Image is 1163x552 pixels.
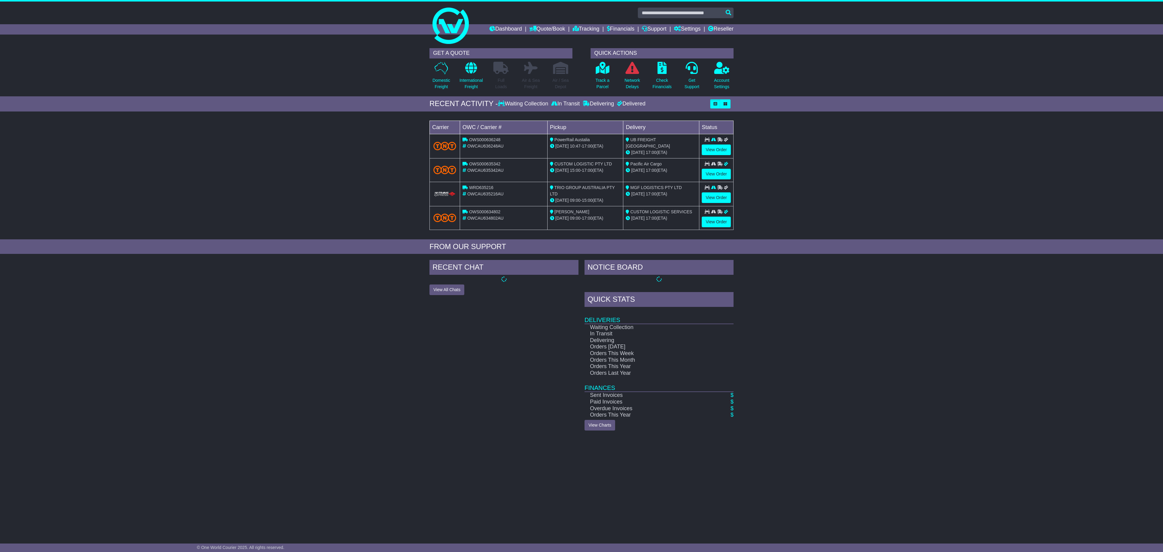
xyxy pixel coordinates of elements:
div: Delivering [581,101,615,107]
a: $ [731,392,734,398]
span: 15:00 [582,198,592,203]
div: NOTICE BOARD [585,260,734,276]
span: WRD635216 [469,185,493,190]
a: Quote/Book [529,24,565,35]
img: HiTrans.png [433,191,456,197]
img: TNT_Domestic.png [433,142,456,150]
span: UB FREIGHT [GEOGRAPHIC_DATA] [626,137,670,148]
span: OWS000634802 [469,209,501,214]
p: Account Settings [714,77,730,90]
td: Finances [585,376,734,392]
p: Get Support [684,77,699,90]
td: Orders This Month [585,357,712,364]
a: View Order [702,217,731,227]
span: 10:47 [570,144,581,148]
td: Orders This Year [585,412,712,418]
span: [DATE] [631,191,644,196]
td: Paid Invoices [585,399,712,405]
span: PowerRail Austalia [555,137,590,142]
a: InternationalFreight [459,62,483,93]
a: View Order [702,169,731,179]
span: OWCAU635216AU [467,191,504,196]
a: DomesticFreight [432,62,450,93]
div: - (ETA) [550,167,621,174]
p: Check Financials [653,77,672,90]
div: - (ETA) [550,143,621,149]
p: Air & Sea Freight [522,77,540,90]
span: 17:00 [646,216,656,221]
div: Waiting Collection [498,101,550,107]
p: Air / Sea Depot [552,77,569,90]
div: RECENT ACTIVITY - [429,99,498,108]
span: TRIO GROUP AUSTRALIA PTY LTD [550,185,615,196]
span: [DATE] [555,168,569,173]
div: (ETA) [626,149,697,156]
td: Orders Last Year [585,370,712,377]
td: Overdue Invoices [585,405,712,412]
span: 15:00 [570,168,581,173]
span: [DATE] [631,150,644,155]
p: Domestic Freight [432,77,450,90]
span: OWCAU636248AU [467,144,504,148]
a: AccountSettings [714,62,730,93]
a: CheckFinancials [652,62,672,93]
td: OWC / Carrier # [460,121,548,134]
a: $ [731,399,734,405]
span: 17:00 [646,168,656,173]
span: [PERSON_NAME] [555,209,589,214]
a: GetSupport [684,62,700,93]
button: View All Chats [429,284,464,295]
div: (ETA) [626,167,697,174]
td: Status [699,121,734,134]
div: In Transit [550,101,581,107]
img: TNT_Domestic.png [433,214,456,222]
a: NetworkDelays [624,62,640,93]
div: - (ETA) [550,215,621,221]
span: OWCAU635342AU [467,168,504,173]
td: Orders This Year [585,363,712,370]
span: 17:00 [582,144,592,148]
td: Waiting Collection [585,324,712,331]
span: [DATE] [631,216,644,221]
a: Financials [607,24,635,35]
td: Pickup [547,121,623,134]
div: Quick Stats [585,292,734,308]
div: RECENT CHAT [429,260,578,276]
td: Deliveries [585,308,734,324]
a: Support [642,24,666,35]
div: QUICK ACTIONS [591,48,734,58]
span: OWS000636248 [469,137,501,142]
span: 17:00 [646,191,656,196]
div: FROM OUR SUPPORT [429,242,734,251]
div: (ETA) [626,215,697,221]
td: In Transit [585,331,712,337]
span: 17:00 [582,168,592,173]
td: Delivering [585,337,712,344]
span: CUSTOM LOGISTIC PTY LTD [555,161,612,166]
p: Track a Parcel [595,77,609,90]
a: Dashboard [489,24,522,35]
span: © One World Courier 2025. All rights reserved. [197,545,284,550]
span: OWCAU634802AU [467,216,504,221]
a: View Order [702,145,731,155]
p: Full Loads [493,77,509,90]
span: [DATE] [555,144,569,148]
a: Reseller [708,24,734,35]
span: CUSTOM LOGISTIC SERVICES [630,209,692,214]
td: Carrier [430,121,460,134]
div: - (ETA) [550,197,621,204]
span: 17:00 [582,216,592,221]
span: MGF LOGISTICS PTY LTD [630,185,682,190]
span: Pacific Air Cargo [630,161,661,166]
p: Network Delays [625,77,640,90]
div: Delivered [615,101,645,107]
a: Track aParcel [595,62,610,93]
span: 09:00 [570,198,581,203]
span: OWS000635342 [469,161,501,166]
div: (ETA) [626,191,697,197]
span: [DATE] [631,168,644,173]
td: Sent Invoices [585,392,712,399]
td: Delivery [623,121,699,134]
img: TNT_Domestic.png [433,166,456,174]
div: GET A QUOTE [429,48,572,58]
